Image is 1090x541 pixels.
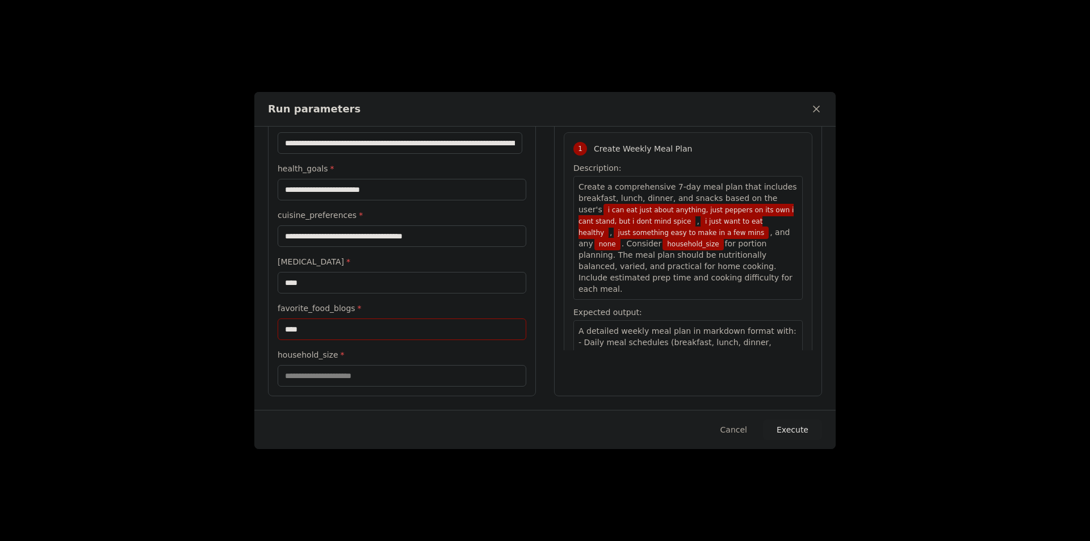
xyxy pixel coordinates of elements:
label: household_size [278,349,526,360]
span: , [610,228,612,237]
span: , [697,216,699,225]
span: A detailed weekly meal plan in markdown format with: - Daily meal schedules (breakfast, lunch, di... [578,326,796,392]
span: . Consider [622,239,662,248]
span: for portion planning. The meal plan should be nutritionally balanced, varied, and practical for h... [578,239,793,293]
span: Variable: cuisine_preferences [614,227,769,239]
span: Variable: dietary_preferences [578,204,794,228]
span: Variable: health_goals [578,215,762,239]
label: [MEDICAL_DATA] [278,256,526,267]
span: Create Weekly Meal Plan [594,143,692,154]
span: Create a comprehensive 7-day meal plan that includes breakfast, lunch, dinner, and snacks based o... [578,182,797,214]
button: Cancel [711,420,756,440]
label: health_goals [278,163,526,174]
div: 1 [573,142,587,156]
span: Expected output: [573,308,642,317]
button: Execute [763,420,822,440]
span: Variable: household_size [663,238,723,250]
label: cuisine_preferences [278,209,526,221]
span: Description: [573,163,621,173]
h2: Run parameters [268,101,360,117]
span: Variable: food_allergies [594,238,621,250]
label: favorite_food_blogs [278,303,526,314]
